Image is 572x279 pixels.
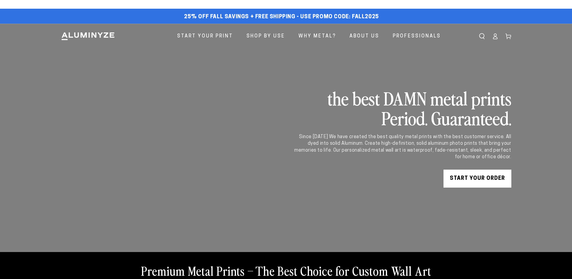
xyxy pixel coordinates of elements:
span: Why Metal? [298,32,336,41]
span: Start Your Print [177,32,233,41]
div: Since [DATE] We have created the best quality metal prints with the best customer service. All dy... [293,134,511,161]
a: Why Metal? [294,28,340,44]
span: Professionals [393,32,441,41]
a: About Us [345,28,384,44]
span: Shop By Use [247,32,285,41]
h2: the best DAMN metal prints Period. Guaranteed. [293,88,511,128]
span: About Us [350,32,379,41]
a: Professionals [388,28,445,44]
h2: Premium Metal Prints – The Best Choice for Custom Wall Art [141,263,431,278]
a: START YOUR Order [443,170,511,188]
summary: Search our site [475,30,489,43]
a: Shop By Use [242,28,289,44]
img: Aluminyze [61,32,115,41]
a: Start Your Print [173,28,238,44]
span: 25% off FALL Savings + Free Shipping - Use Promo Code: FALL2025 [184,14,379,20]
